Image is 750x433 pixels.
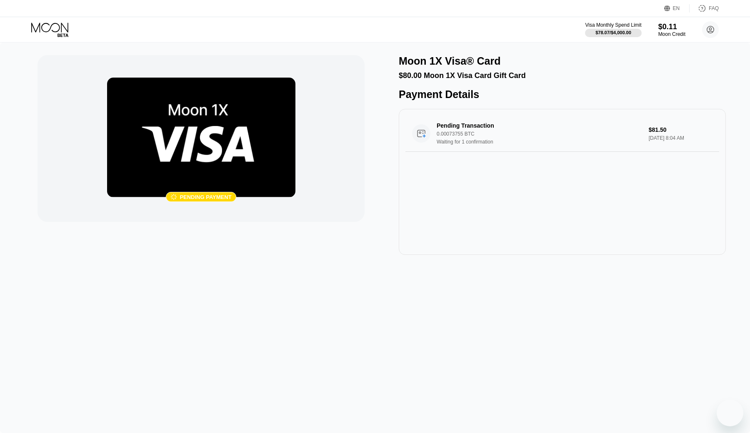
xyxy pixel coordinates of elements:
div: Pending payment [180,194,231,200]
div: Pending Transaction0.00073755 BTCWaiting for 1 confirmation$81.50[DATE] 8:04 AM [405,116,719,152]
div: Visa Monthly Spend Limit [585,22,641,28]
div: Waiting for 1 confirmation [437,139,644,145]
div: EN [664,4,690,13]
div: Moon Credit [658,31,685,37]
div:  [170,194,177,201]
div: Pending Transaction [437,122,629,129]
div: $0.11 [658,23,685,31]
div: EN [673,5,680,11]
div: 0.00073755 BTC [437,131,644,137]
div: $78.07 / $4,000.00 [595,30,631,35]
div: FAQ [690,4,719,13]
div: Payment Details [399,88,726,101]
div: $0.11Moon Credit [658,23,685,37]
div: Moon 1X Visa® Card [399,55,500,67]
div: FAQ [709,5,719,11]
iframe: Button to launch messaging window [717,400,743,426]
div: [DATE] 8:04 AM [649,135,712,141]
div: Visa Monthly Spend Limit$78.07/$4,000.00 [585,22,641,37]
div: $80.00 Moon 1X Visa Card Gift Card [399,71,726,80]
div: $81.50 [649,126,712,133]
